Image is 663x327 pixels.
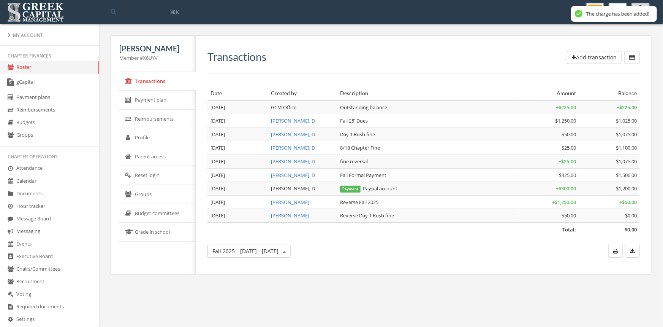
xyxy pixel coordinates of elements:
span: Fall 2025 [212,247,278,255]
td: [DATE] [207,168,268,182]
span: $1,075.00 [616,158,637,165]
button: Fall 2025[DATE] - [DATE] [207,245,291,258]
td: [DATE] [207,155,268,169]
span: $0.00 [625,226,637,233]
td: [DATE] [207,195,268,209]
span: Fall 25' Dues [340,117,368,124]
div: Member # [119,54,187,62]
div: The charge has been added! [586,11,649,17]
td: [DATE] [207,182,268,196]
div: Amount [522,89,576,97]
span: + $25.00 [559,158,576,165]
div: Created by [271,89,334,97]
a: [PERSON_NAME], D [271,172,315,179]
span: $1,250.00 [555,117,576,124]
span: [DATE] - [DATE] [240,247,278,255]
span: 8/18 Chapter Fine [340,144,380,151]
span: + $1,250.00 [552,199,576,206]
span: $50.00 [562,131,576,138]
td: GCM Office [268,100,337,114]
a: [PERSON_NAME] [271,199,309,206]
span: X6UYV [143,54,158,61]
span: ⌘K [170,8,179,16]
span: Paypal account [340,185,397,192]
a: Parent access [119,147,196,166]
span: $0.00 [625,212,637,219]
a: Reset login [119,166,196,185]
td: Outstanding balance [337,100,519,114]
a: Profile [119,128,196,147]
a: Grade in school [119,223,196,242]
span: $1,025.00 [616,117,637,124]
a: [PERSON_NAME] [271,212,309,219]
span: $1,100.00 [616,144,637,151]
a: Payment plan [119,91,196,110]
a: [PERSON_NAME], D [271,158,315,165]
a: [PERSON_NAME], D [271,131,315,138]
span: fine reversal [340,158,368,165]
a: Budget committees [119,204,196,223]
h3: Transactions [207,51,266,63]
div: Date [210,89,265,97]
td: [DATE] [207,128,268,141]
td: [DATE] [207,209,268,223]
span: [PERSON_NAME] [119,44,179,53]
span: + $225.00 [617,104,637,111]
a: [PERSON_NAME], D [271,144,315,151]
span: + $50.00 [619,199,637,206]
a: Reimbursements [119,110,196,129]
a: Transactions [119,72,196,91]
span: $50.00 [562,212,576,219]
span: Reverse Fall 2025 [340,199,378,206]
span: Fall Formal Payment [340,172,386,179]
div: Balance [582,89,637,97]
td: [DATE] [207,114,268,128]
span: Reverse Day 1 Rush fine [340,212,394,219]
span: Day 1 Rush fine [340,131,375,138]
div: Description [340,89,516,97]
span: $1,200.00 [616,185,637,192]
td: [DATE] [207,141,268,155]
td: [DATE] [207,100,268,114]
div: My Account [8,32,91,38]
button: Add transaction [567,51,622,64]
span: [PERSON_NAME], D [271,185,315,192]
a: [PERSON_NAME], D [271,117,315,124]
span: $425.00 [559,172,576,179]
span: Payment [340,186,361,193]
a: Groups [119,185,196,204]
span: + $300.00 [556,185,576,192]
td: Total: [207,223,579,236]
span: $1,075.00 [616,131,637,138]
span: $1,500.00 [616,172,637,179]
span: + $225.00 [556,104,576,111]
span: $25.00 [562,144,576,151]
